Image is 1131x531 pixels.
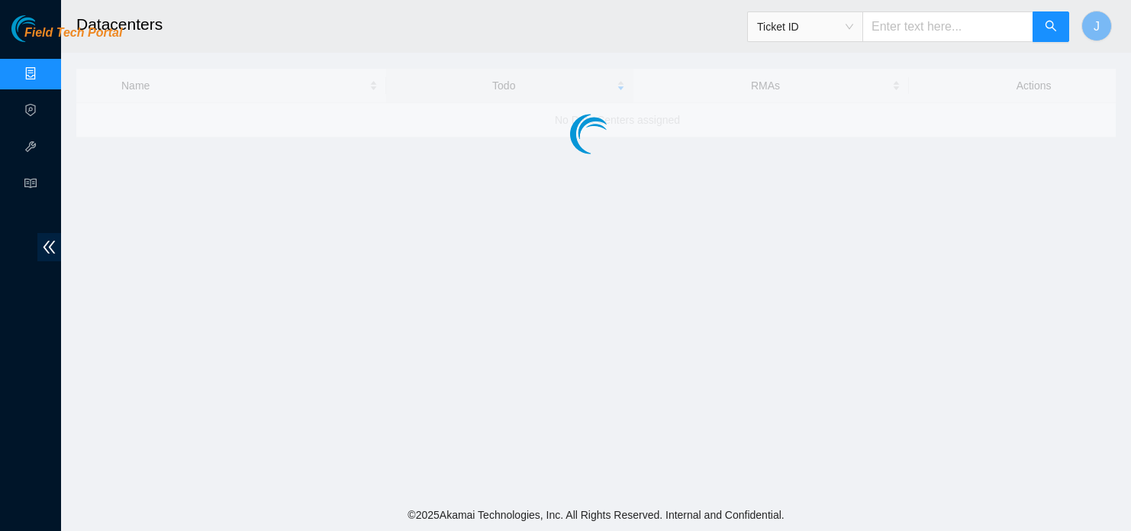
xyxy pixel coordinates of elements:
[862,11,1033,42] input: Enter text here...
[24,26,122,40] span: Field Tech Portal
[1094,17,1100,36] span: J
[24,170,37,201] span: read
[757,15,853,38] span: Ticket ID
[61,499,1131,531] footer: © 2025 Akamai Technologies, Inc. All Rights Reserved. Internal and Confidential.
[11,15,77,42] img: Akamai Technologies
[1033,11,1069,42] button: search
[1045,20,1057,34] span: search
[1081,11,1112,41] button: J
[11,28,122,47] a: Akamai TechnologiesField Tech Portal
[37,233,61,261] span: double-left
